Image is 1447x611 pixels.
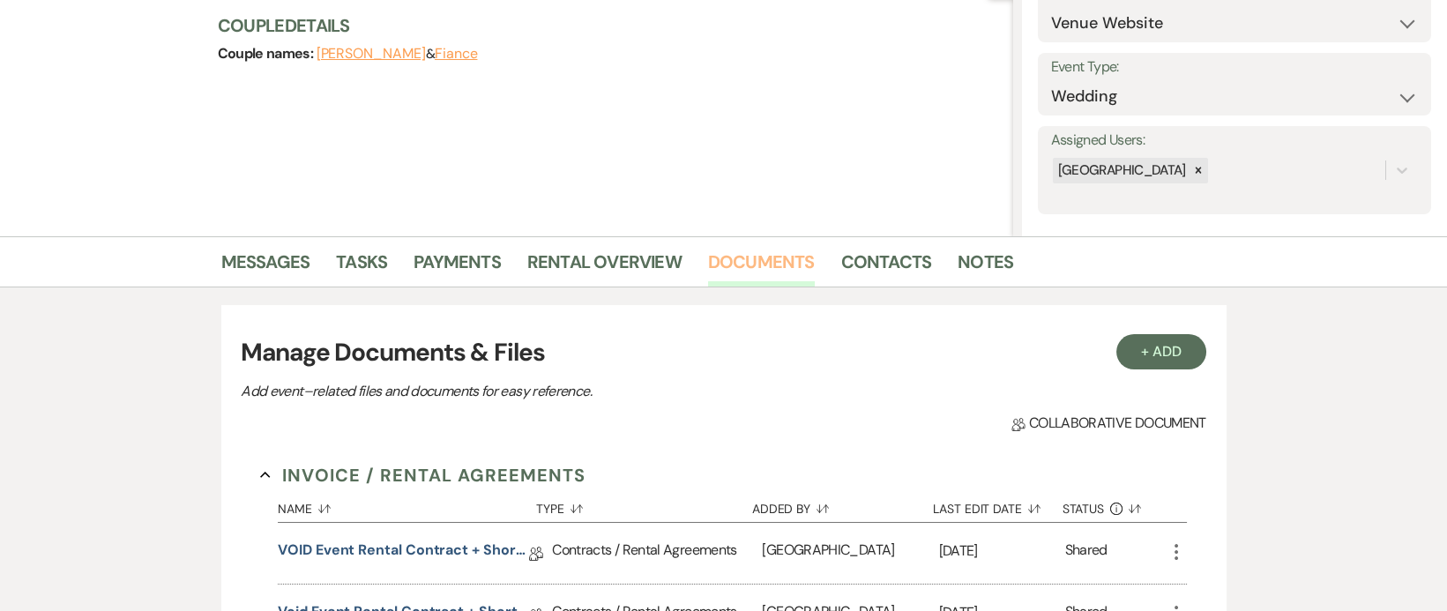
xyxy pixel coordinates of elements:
[278,540,529,567] a: VOID Event Rental Contract + Short Term Lease
[218,13,996,38] h3: Couple Details
[241,380,858,403] p: Add event–related files and documents for easy reference.
[527,248,682,287] a: Rental Overview
[939,540,1065,563] p: [DATE]
[260,462,586,488] button: Invoice / Rental Agreements
[1063,503,1105,515] span: Status
[317,47,426,61] button: [PERSON_NAME]
[1051,55,1418,80] label: Event Type:
[708,248,815,287] a: Documents
[218,44,317,63] span: Couple names:
[414,248,501,287] a: Payments
[1011,413,1205,434] span: Collaborative document
[762,523,938,584] div: [GEOGRAPHIC_DATA]
[317,45,478,63] span: &
[278,488,536,522] button: Name
[1063,488,1166,522] button: Status
[1051,128,1418,153] label: Assigned Users:
[1053,158,1189,183] div: [GEOGRAPHIC_DATA]
[958,248,1013,287] a: Notes
[435,47,478,61] button: Fiance
[536,488,751,522] button: Type
[841,248,932,287] a: Contacts
[1116,334,1206,369] button: + Add
[241,334,1205,371] h3: Manage Documents & Files
[1064,540,1107,567] div: Shared
[336,248,387,287] a: Tasks
[933,488,1063,522] button: Last Edit Date
[552,523,762,584] div: Contracts / Rental Agreements
[221,248,310,287] a: Messages
[752,488,933,522] button: Added By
